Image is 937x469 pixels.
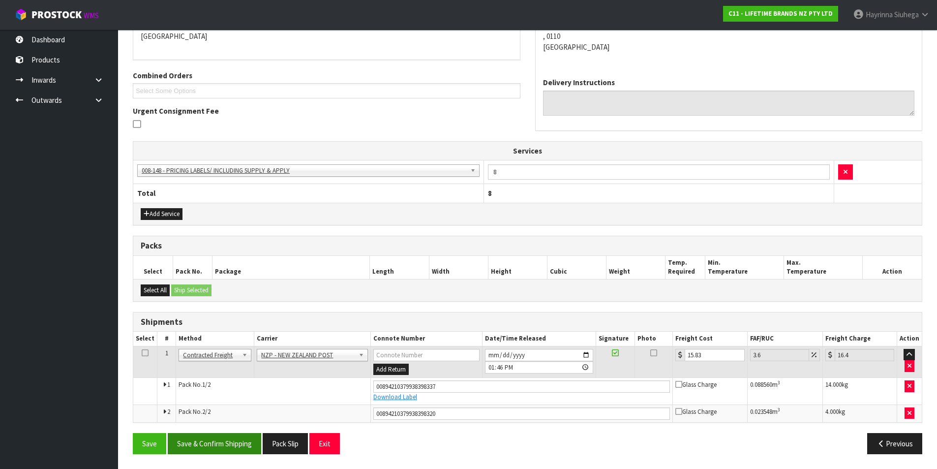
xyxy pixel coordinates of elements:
th: Temp. Required [665,256,705,279]
sup: 3 [778,379,780,386]
th: # [157,332,176,346]
button: Select All [141,284,170,296]
input: Freight Adjustment [750,349,809,361]
sup: 3 [778,406,780,413]
button: Save & Confirm Shipping [168,433,261,454]
span: Glass Charge [675,380,717,389]
th: Max. Temperature [784,256,862,279]
label: Urgent Consignment Fee [133,106,219,116]
button: Ship Selected [171,284,212,296]
th: Select [133,332,157,346]
th: Weight [606,256,665,279]
label: Delivery Instructions [543,77,615,88]
th: Width [429,256,488,279]
th: Connote Number [370,332,482,346]
button: Add Service [141,208,182,220]
th: Total [133,184,484,203]
label: Combined Orders [133,70,192,81]
button: Exit [309,433,340,454]
td: kg [822,378,897,405]
strong: C11 - LIFETIME BRANDS NZ PTY LTD [728,9,833,18]
span: Glass Charge [675,407,717,416]
th: Freight Cost [673,332,747,346]
button: Add Return [373,364,409,375]
th: Carrier [254,332,370,346]
button: Save [133,433,166,454]
input: Freight Cost [685,349,744,361]
input: Connote Number [373,380,670,393]
img: cube-alt.png [15,8,27,21]
th: FAF/RUC [747,332,822,346]
th: Height [488,256,547,279]
span: 14.000 [825,380,842,389]
span: 8 [488,188,492,198]
td: Pack No. [176,378,371,405]
span: 2/2 [202,407,211,416]
h3: Packs [141,241,914,250]
th: Length [370,256,429,279]
span: 008-148 - PRICING LABELS/ INCLUDING SUPPLY & APPLY [142,165,466,177]
th: Services [133,142,922,160]
td: kg [822,405,897,422]
button: Pack Slip [263,433,308,454]
input: Freight Charge [835,349,894,361]
input: Connote Number [373,407,670,420]
span: 0.023548 [750,407,772,416]
th: Min. Temperature [705,256,784,279]
th: Select [133,256,173,279]
th: Pack No. [173,256,212,279]
td: Pack No. [176,405,371,422]
td: m [747,405,822,422]
a: Download Label [373,393,417,401]
th: Package [212,256,370,279]
span: 1/2 [202,380,211,389]
span: ProStock [31,8,82,21]
span: 1 [167,380,170,389]
th: Cubic [547,256,606,279]
th: Signature [596,332,635,346]
span: Contracted Freight [183,349,238,361]
a: C11 - LIFETIME BRANDS NZ PTY LTD [723,6,838,22]
span: Siuhega [894,10,919,19]
th: Photo [635,332,672,346]
span: Hayrinna [866,10,893,19]
th: Method [176,332,254,346]
th: Action [863,256,922,279]
span: 1 [165,349,168,357]
input: Connote Number [373,349,480,361]
td: m [747,378,822,405]
th: Date/Time Released [482,332,596,346]
span: 0.088560 [750,380,772,389]
h3: Shipments [141,317,914,327]
span: NZP - NEW ZEALAND POST [261,349,354,361]
th: Freight Charge [822,332,897,346]
span: 2 [167,407,170,416]
small: WMS [84,11,99,20]
span: 4.000 [825,407,839,416]
button: Previous [867,433,922,454]
th: Action [897,332,922,346]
